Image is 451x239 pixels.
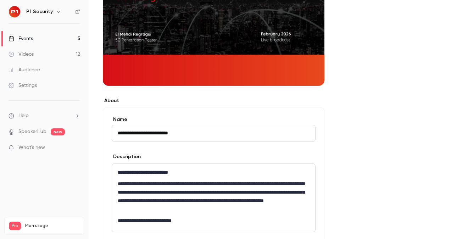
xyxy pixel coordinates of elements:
label: About [103,97,324,104]
span: What's new [18,144,45,151]
label: Description [112,153,141,160]
span: Help [18,112,29,119]
span: Pro [9,222,21,230]
div: Events [9,35,33,42]
iframe: Noticeable Trigger [72,145,80,151]
span: Plan usage [25,223,80,229]
section: description [112,163,316,232]
h6: P1 Security [26,8,53,15]
div: editor [112,164,315,232]
div: Settings [9,82,37,89]
label: Name [112,116,316,123]
a: SpeakerHub [18,128,46,135]
img: P1 Security [9,6,20,17]
li: help-dropdown-opener [9,112,80,119]
div: Videos [9,51,34,58]
div: Audience [9,66,40,73]
span: new [51,128,65,135]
